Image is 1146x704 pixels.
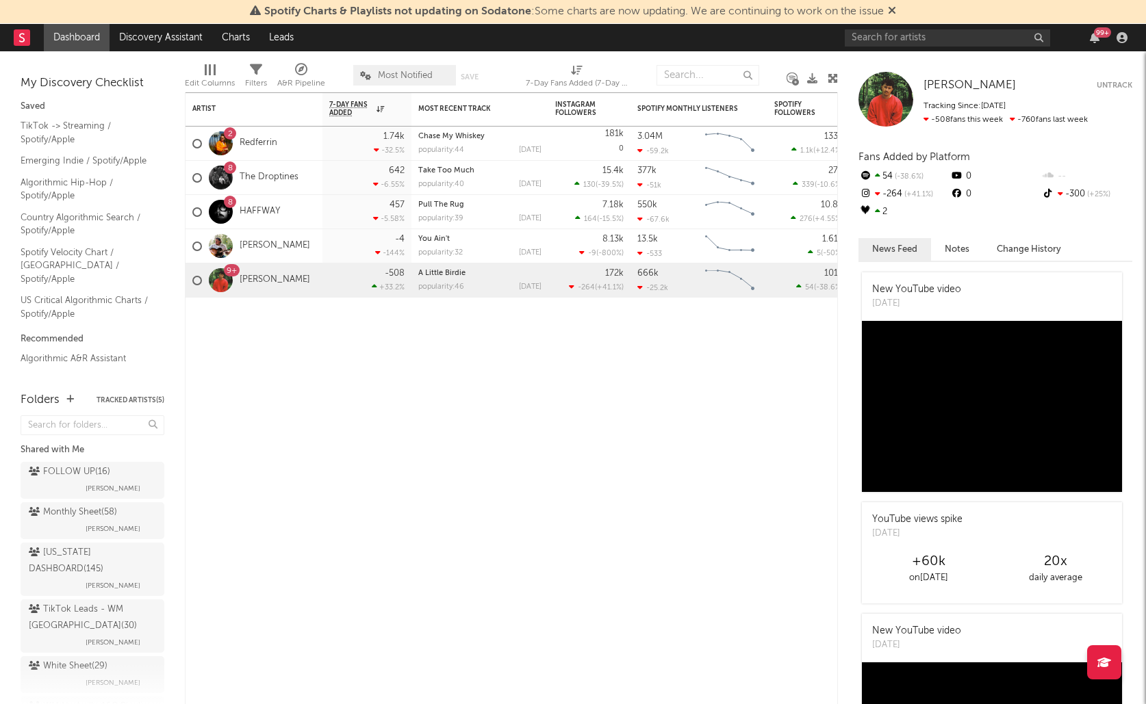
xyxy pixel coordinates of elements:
div: -508 [385,269,405,278]
div: [DATE] [519,249,542,257]
div: A&R Pipeline [277,58,325,98]
div: My Discovery Checklist [21,75,164,92]
div: 550k [637,200,657,209]
div: -6.55 % [373,180,405,189]
a: Country Algorithmic Search / Spotify/Apple [21,210,151,238]
div: -- [1041,168,1132,185]
div: [US_STATE] DASHBOARD ( 145 ) [29,545,153,577]
div: 642 [389,166,405,175]
div: on [DATE] [865,570,992,586]
a: Charts [212,24,259,51]
div: ( ) [574,180,624,189]
div: -67.6k [637,215,670,224]
div: 133k [824,132,843,141]
a: Emerging Indie / Spotify/Apple [21,153,151,168]
a: You Ain't [418,235,450,243]
div: 15.4k [602,166,624,175]
div: popularity: 32 [418,249,463,257]
span: -760 fans last week [924,116,1088,124]
span: 130 [583,181,596,189]
div: Artist [192,105,295,113]
div: [DATE] [872,638,961,652]
span: 7-Day Fans Added [329,101,373,117]
svg: Chart title [699,161,761,195]
div: -5.58 % [373,214,405,223]
a: US Critical Algorithmic Charts / Spotify/Apple [21,293,151,321]
div: -59.2k [637,146,669,155]
div: 54 [858,168,950,185]
a: Discovery Assistant [110,24,212,51]
div: Saved [21,99,164,115]
div: 101k [824,269,843,278]
span: -38.6 % [816,284,841,291]
div: [DATE] [519,146,542,154]
span: -264 [578,284,595,291]
input: Search for folders... [21,415,164,435]
span: 164 [584,216,597,223]
span: -38.6 % [893,173,924,181]
a: [PERSON_NAME] [240,240,310,252]
span: -50 % [823,250,841,257]
a: Spotify Velocity Chart / [GEOGRAPHIC_DATA] / Spotify/Apple [21,245,151,287]
a: The Droptines [240,172,298,183]
div: -300 [1041,185,1132,203]
div: White Sheet ( 29 ) [29,658,107,675]
div: Folders [21,392,60,408]
div: 172k [605,269,624,278]
div: +60k [865,553,992,570]
svg: Chart title [699,263,761,298]
button: News Feed [858,238,931,261]
div: Take Too Much [418,167,542,174]
span: -15.5 % [599,216,622,223]
span: -800 % [598,250,622,257]
div: 181k [605,129,624,138]
div: -264 [858,185,950,203]
div: New YouTube video [872,624,961,638]
span: Spotify Charts & Playlists not updating on Sodatone [264,6,531,17]
div: -25.2k [637,283,668,292]
div: Spotify Followers [774,101,822,117]
div: popularity: 46 [418,283,464,291]
div: Edit Columns [185,75,235,92]
a: Algorithmic Hip-Hop / Spotify/Apple [21,175,151,203]
div: -4 [395,235,405,244]
a: [PERSON_NAME] [240,274,310,286]
div: ( ) [808,248,843,257]
div: 27k [828,166,843,175]
span: 1.1k [800,147,813,155]
div: popularity: 44 [418,146,464,154]
a: TikTok -> Streaming / Spotify/Apple [21,118,151,146]
span: -508 fans this week [924,116,1003,124]
div: [DATE] [519,181,542,188]
button: 99+ [1090,32,1099,43]
a: TikTok Leads - WM [GEOGRAPHIC_DATA](30)[PERSON_NAME] [21,599,164,653]
div: 666k [637,269,659,278]
a: Take Too Much [418,167,474,174]
button: Untrack [1097,79,1132,92]
div: ( ) [791,214,843,223]
span: Dismiss [888,6,896,17]
div: 3.04M [637,132,663,141]
div: [DATE] [519,283,542,291]
div: 377k [637,166,657,175]
div: 7-Day Fans Added (7-Day Fans Added) [526,75,628,92]
div: 1.74k [383,132,405,141]
div: ( ) [569,283,624,291]
div: Filters [245,58,267,98]
div: Recommended [21,331,164,348]
a: Redferrin [240,138,277,149]
button: Save [461,73,479,81]
div: 99 + [1094,27,1111,38]
div: New YouTube video [872,283,961,297]
span: 276 [800,216,813,223]
a: Dashboard [44,24,110,51]
div: Edit Columns [185,58,235,98]
div: ( ) [793,180,843,189]
a: Pull The Rug [418,201,464,209]
span: [PERSON_NAME] [924,79,1016,91]
span: 339 [802,181,815,189]
div: ( ) [796,283,843,291]
a: [PERSON_NAME] [924,79,1016,92]
div: 10.8k [821,200,843,209]
span: [PERSON_NAME] [86,634,140,651]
